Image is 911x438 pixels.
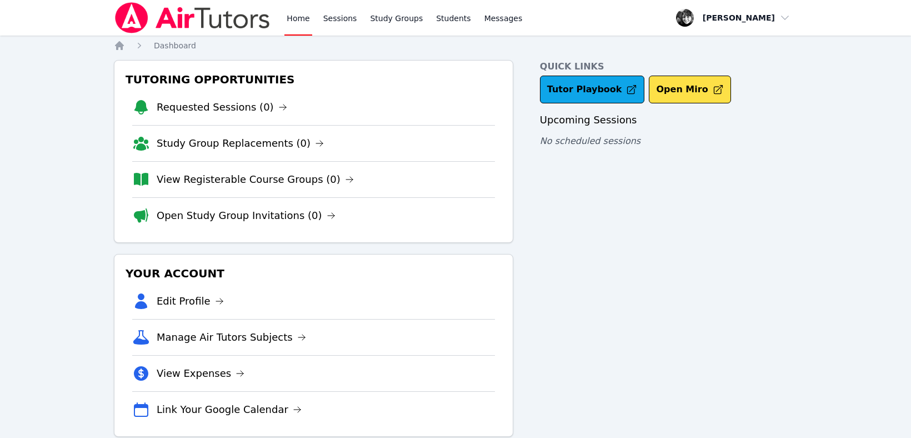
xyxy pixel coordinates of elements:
span: No scheduled sessions [540,136,640,146]
a: Dashboard [154,40,196,51]
h4: Quick Links [540,60,797,73]
span: Dashboard [154,41,196,50]
button: Open Miro [649,76,730,103]
h3: Tutoring Opportunities [123,69,504,89]
a: Manage Air Tutors Subjects [157,330,306,345]
a: Link Your Google Calendar [157,402,302,417]
a: View Registerable Course Groups (0) [157,172,354,187]
a: Open Study Group Invitations (0) [157,208,336,223]
a: View Expenses [157,366,244,381]
a: Requested Sessions (0) [157,99,287,115]
a: Study Group Replacements (0) [157,136,324,151]
h3: Upcoming Sessions [540,112,797,128]
img: Air Tutors [114,2,271,33]
nav: Breadcrumb [114,40,797,51]
h3: Your Account [123,263,504,283]
a: Edit Profile [157,293,224,309]
span: Messages [484,13,523,24]
a: Tutor Playbook [540,76,645,103]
